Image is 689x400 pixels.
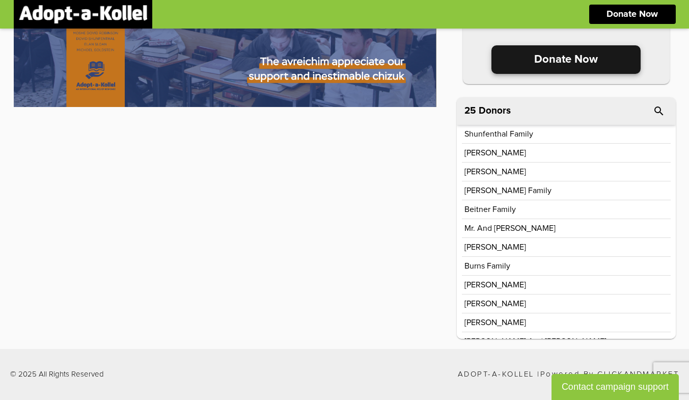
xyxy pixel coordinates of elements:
p: [PERSON_NAME] [464,243,526,251]
p: Beitner Family [464,205,516,214]
p: Donate Now [607,10,658,19]
p: Mr. and [PERSON_NAME] [464,224,556,232]
p: [PERSON_NAME] Family [464,186,552,195]
p: [PERSON_NAME] [464,281,526,289]
span: Powered by [540,370,594,378]
p: © 2025 All Rights Reserved [10,370,104,378]
p: [PERSON_NAME] [464,168,526,176]
p: [PERSON_NAME] [464,300,526,308]
p: [PERSON_NAME] and [PERSON_NAME] [464,337,607,345]
p: Donate Now [491,45,641,74]
a: ClickandMarket [597,370,679,378]
p: Shunfenthal Family [464,130,533,138]
p: [PERSON_NAME] [464,318,526,327]
p: Donors [479,106,511,116]
img: logonobg.png [19,5,147,23]
span: 25 [464,106,476,116]
p: Adopt-a-Kollel | [458,370,679,378]
i: search [653,105,665,117]
p: [PERSON_NAME] [464,149,526,157]
button: Contact campaign support [552,374,679,400]
p: Burns Family [464,262,510,270]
